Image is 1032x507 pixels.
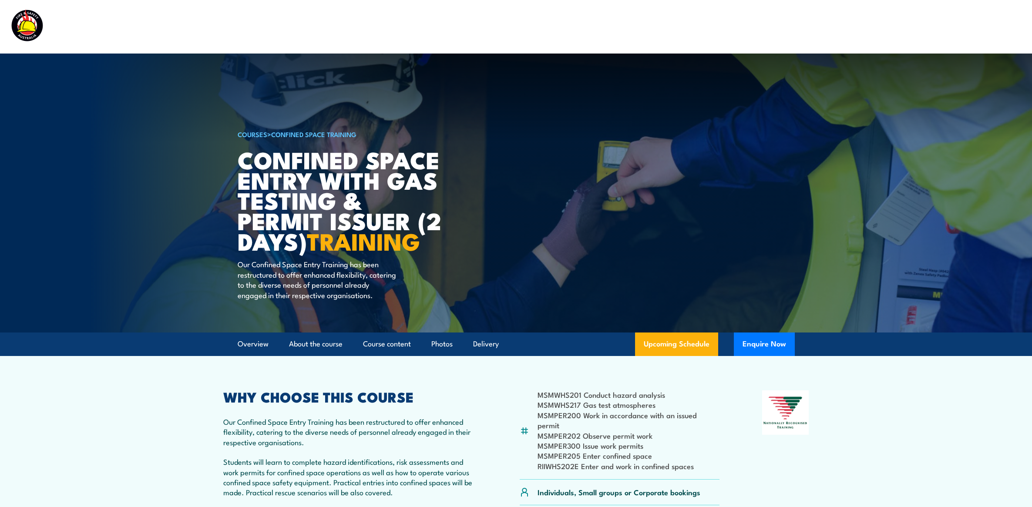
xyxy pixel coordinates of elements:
[559,15,587,38] a: Courses
[238,129,267,139] a: COURSES
[538,430,720,440] li: MSMPER202 Observe permit work
[606,15,664,38] a: Course Calendar
[538,400,720,410] li: MSMWHS217 Gas test atmospheres
[538,461,720,471] li: RIIWHS202E Enter and work in confined spaces
[806,15,838,38] a: About Us
[307,222,420,259] strong: TRAINING
[238,129,453,139] h6: >
[223,416,477,447] p: Our Confined Space Entry Training has been restructured to offer enhanced flexibility, catering t...
[538,440,720,450] li: MSMPER300 Issue work permits
[431,332,453,356] a: Photos
[538,450,720,460] li: MSMPER205 Enter confined space
[223,457,477,497] p: Students will learn to complete hazard identifications, risk assessments and work permits for con...
[538,487,700,497] p: Individuals, Small groups or Corporate bookings
[238,149,453,251] h1: Confined Space Entry with Gas Testing & Permit Issuer (2 days)
[538,410,720,430] li: MSMPER200 Work in accordance with an issued permit
[289,332,343,356] a: About the course
[363,332,411,356] a: Course content
[964,15,991,38] a: Contact
[473,332,499,356] a: Delivery
[635,332,718,356] a: Upcoming Schedule
[223,390,477,403] h2: WHY CHOOSE THIS COURSE
[238,259,397,300] p: Our Confined Space Entry Training has been restructured to offer enhanced flexibility, catering t...
[857,15,876,38] a: News
[683,15,787,38] a: Emergency Response Services
[762,390,809,435] img: Nationally Recognised Training logo.
[238,332,269,356] a: Overview
[271,129,356,139] a: Confined Space Training
[895,15,945,38] a: Learner Portal
[538,389,720,400] li: MSMWHS201 Conduct hazard analysis
[734,332,795,356] button: Enquire Now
